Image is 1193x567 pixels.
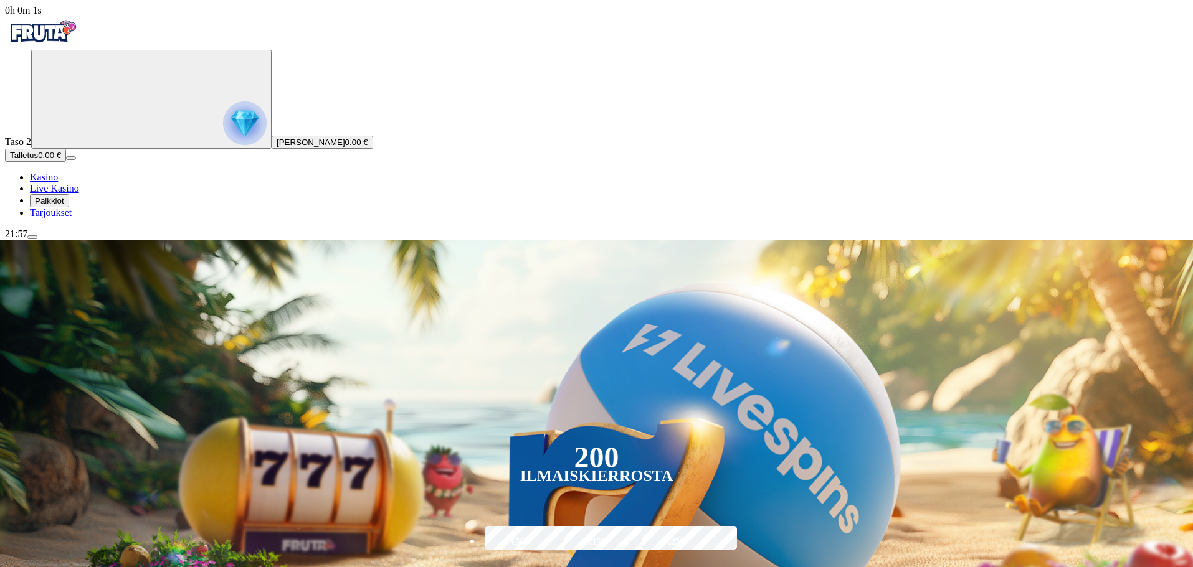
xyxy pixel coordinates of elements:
[272,136,373,149] button: [PERSON_NAME]0.00 €
[66,156,76,160] button: menu
[30,183,79,194] a: poker-chip iconLive Kasino
[5,136,31,147] span: Taso 2
[5,228,27,239] span: 21:57
[30,207,72,218] span: Tarjoukset
[35,196,64,205] span: Palkkiot
[10,151,38,160] span: Talletus
[482,524,554,560] label: €50
[223,101,267,145] img: reward progress
[31,50,272,149] button: reward progress
[5,16,1188,218] nav: Primary
[639,524,711,560] label: €250
[5,16,80,47] img: Fruta
[30,172,58,182] span: Kasino
[27,235,37,239] button: menu
[5,149,66,162] button: Talletusplus icon0.00 €
[30,207,72,218] a: gift-inverted iconTarjoukset
[30,183,79,194] span: Live Kasino
[345,138,368,147] span: 0.00 €
[5,39,80,49] a: Fruta
[574,450,619,465] div: 200
[277,138,345,147] span: [PERSON_NAME]
[5,5,42,16] span: user session time
[561,524,633,560] label: €150
[520,469,673,484] div: Ilmaiskierrosta
[30,172,58,182] a: diamond iconKasino
[30,194,69,207] button: reward iconPalkkiot
[38,151,61,160] span: 0.00 €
